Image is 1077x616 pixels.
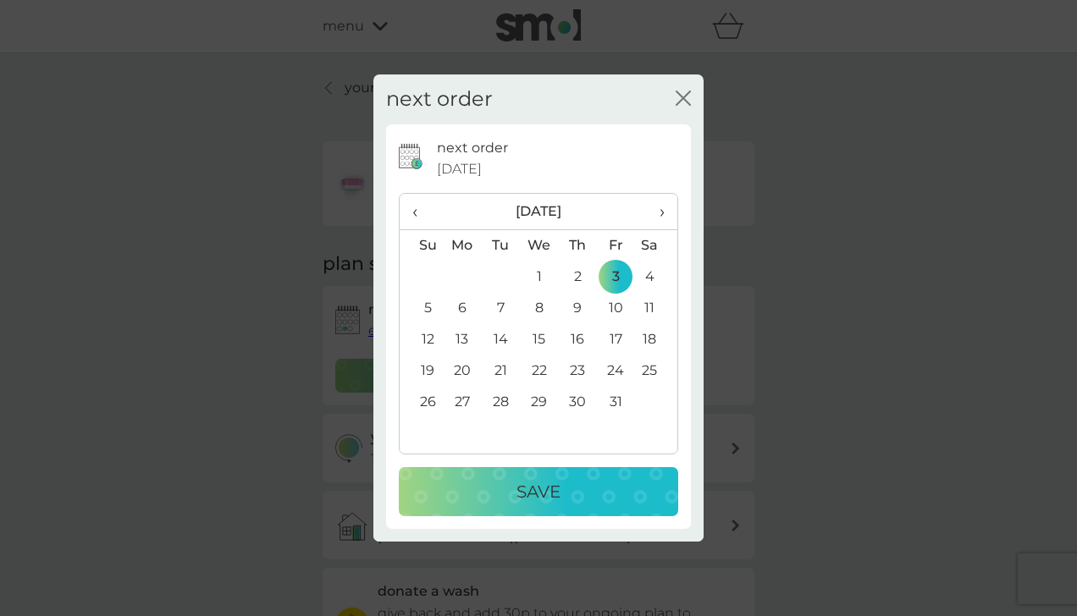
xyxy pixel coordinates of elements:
td: 13 [443,324,482,355]
td: 6 [443,293,482,324]
span: › [648,194,665,229]
th: Fr [597,229,635,261]
td: 23 [559,355,597,387]
td: 3 [597,261,635,293]
th: Sa [635,229,677,261]
td: 8 [520,293,559,324]
td: 20 [443,355,482,387]
span: [DATE] [437,158,482,180]
td: 28 [482,387,520,418]
td: 17 [597,324,635,355]
p: next order [437,137,508,159]
th: Su [400,229,443,261]
td: 4 [635,261,677,293]
td: 30 [559,387,597,418]
button: Save [399,467,678,516]
td: 7 [482,293,520,324]
td: 15 [520,324,559,355]
td: 27 [443,387,482,418]
td: 1 [520,261,559,293]
td: 24 [597,355,635,387]
h2: next order [386,87,493,112]
td: 10 [597,293,635,324]
td: 16 [559,324,597,355]
td: 12 [400,324,443,355]
span: ‹ [412,194,430,229]
td: 29 [520,387,559,418]
td: 25 [635,355,677,387]
td: 5 [400,293,443,324]
th: [DATE] [443,194,635,230]
td: 26 [400,387,443,418]
td: 22 [520,355,559,387]
td: 21 [482,355,520,387]
p: Save [516,478,561,505]
th: We [520,229,559,261]
th: Tu [482,229,520,261]
td: 31 [597,387,635,418]
td: 2 [559,261,597,293]
td: 9 [559,293,597,324]
td: 11 [635,293,677,324]
td: 18 [635,324,677,355]
td: 19 [400,355,443,387]
th: Th [559,229,597,261]
th: Mo [443,229,482,261]
button: close [676,91,691,108]
td: 14 [482,324,520,355]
